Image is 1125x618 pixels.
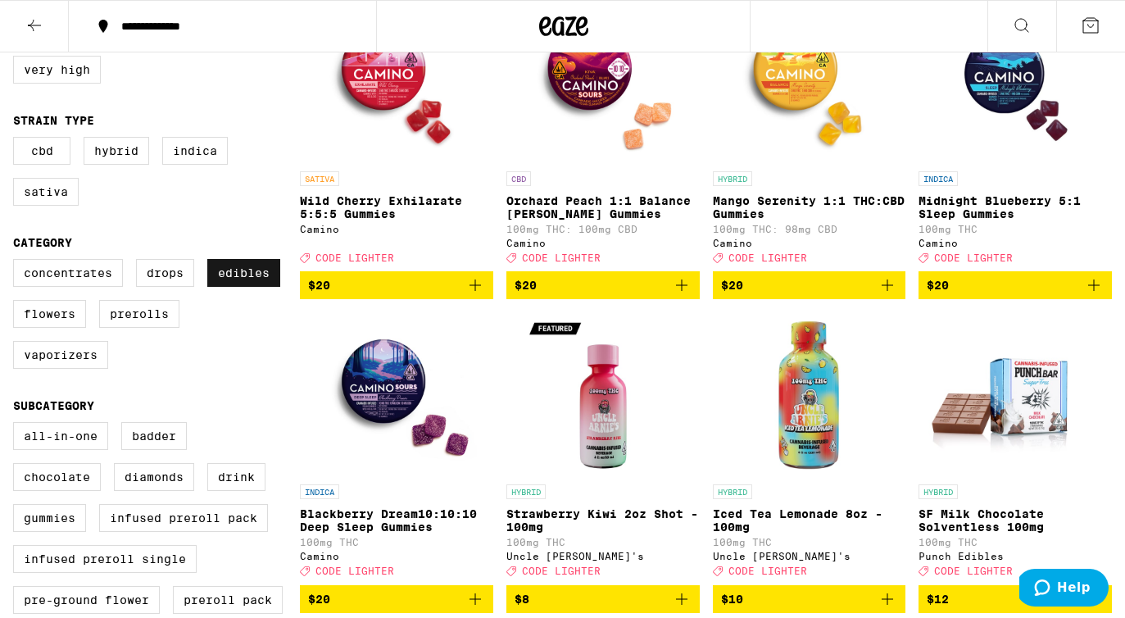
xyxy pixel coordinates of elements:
p: SATIVA [300,171,339,186]
label: Prerolls [99,300,179,328]
span: $20 [927,279,949,292]
label: Vaporizers [13,341,108,369]
div: Uncle [PERSON_NAME]'s [506,551,700,561]
a: Open page for Blackberry Dream10:10:10 Deep Sleep Gummies from Camino [300,312,493,584]
p: 100mg THC [506,537,700,548]
a: Open page for Strawberry Kiwi 2oz Shot - 100mg from Uncle Arnie's [506,312,700,584]
label: Badder [121,422,187,450]
legend: Subcategory [13,399,94,412]
label: Hybrid [84,137,149,165]
label: Preroll Pack [173,586,283,614]
label: Gummies [13,504,86,532]
label: Very High [13,56,101,84]
span: CODE LIGHTER [728,252,807,263]
p: CBD [506,171,531,186]
label: Concentrates [13,259,123,287]
label: Infused Preroll Single [13,545,197,573]
p: 100mg THC [919,537,1112,548]
span: CODE LIGHTER [315,252,394,263]
img: Uncle Arnie's - Iced Tea Lemonade 8oz - 100mg [727,312,891,476]
span: CODE LIGHTER [934,566,1013,577]
span: CODE LIGHTER [522,252,601,263]
div: Punch Edibles [919,551,1112,561]
p: 100mg THC: 100mg CBD [506,224,700,234]
span: CODE LIGHTER [315,566,394,577]
button: Add to bag [713,585,906,613]
p: 100mg THC: 98mg CBD [713,224,906,234]
button: Add to bag [300,585,493,613]
p: HYBRID [713,171,752,186]
span: CODE LIGHTER [934,252,1013,263]
p: Mango Serenity 1:1 THC:CBD Gummies [713,194,906,220]
span: $20 [308,593,330,606]
img: Punch Edibles - SF Milk Chocolate Solventless 100mg [919,312,1112,476]
span: CODE LIGHTER [522,566,601,577]
p: Orchard Peach 1:1 Balance [PERSON_NAME] Gummies [506,194,700,220]
p: 100mg THC [713,537,906,548]
span: $20 [721,279,743,292]
label: Flowers [13,300,86,328]
legend: Strain Type [13,114,94,127]
div: Camino [713,238,906,248]
button: Add to bag [506,271,700,299]
button: Add to bag [919,271,1112,299]
button: Add to bag [506,585,700,613]
label: Diamonds [114,463,194,491]
label: All-In-One [13,422,108,450]
label: Pre-ground Flower [13,586,160,614]
p: Wild Cherry Exhilarate 5:5:5 Gummies [300,194,493,220]
button: Add to bag [300,271,493,299]
p: 100mg THC [300,537,493,548]
p: 100mg THC [919,224,1112,234]
label: Indica [162,137,228,165]
label: Sativa [13,178,79,206]
img: Camino - Blackberry Dream10:10:10 Deep Sleep Gummies [315,312,479,476]
a: Open page for Iced Tea Lemonade 8oz - 100mg from Uncle Arnie's [713,312,906,584]
p: HYBRID [506,484,546,499]
p: HYBRID [713,484,752,499]
span: $12 [927,593,949,606]
div: Camino [919,238,1112,248]
button: Add to bag [713,271,906,299]
span: $20 [515,279,537,292]
p: Blackberry Dream10:10:10 Deep Sleep Gummies [300,507,493,534]
p: Iced Tea Lemonade 8oz - 100mg [713,507,906,534]
label: Infused Preroll Pack [99,504,268,532]
label: Edibles [207,259,280,287]
div: Uncle [PERSON_NAME]'s [713,551,906,561]
p: INDICA [300,484,339,499]
span: CODE LIGHTER [728,566,807,577]
label: Chocolate [13,463,101,491]
legend: Category [13,236,72,249]
iframe: Opens a widget where you can find more information [1019,569,1109,610]
div: Camino [300,551,493,561]
span: $10 [721,593,743,606]
div: Camino [300,224,493,234]
button: Add to bag [919,585,1112,613]
p: HYBRID [919,484,958,499]
label: CBD [13,137,70,165]
p: Midnight Blueberry 5:1 Sleep Gummies [919,194,1112,220]
a: Open page for SF Milk Chocolate Solventless 100mg from Punch Edibles [919,312,1112,584]
label: Drops [136,259,194,287]
p: Strawberry Kiwi 2oz Shot - 100mg [506,507,700,534]
span: $20 [308,279,330,292]
span: $8 [515,593,529,606]
img: Uncle Arnie's - Strawberry Kiwi 2oz Shot - 100mg [521,312,685,476]
div: Camino [506,238,700,248]
label: Drink [207,463,265,491]
p: SF Milk Chocolate Solventless 100mg [919,507,1112,534]
p: INDICA [919,171,958,186]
